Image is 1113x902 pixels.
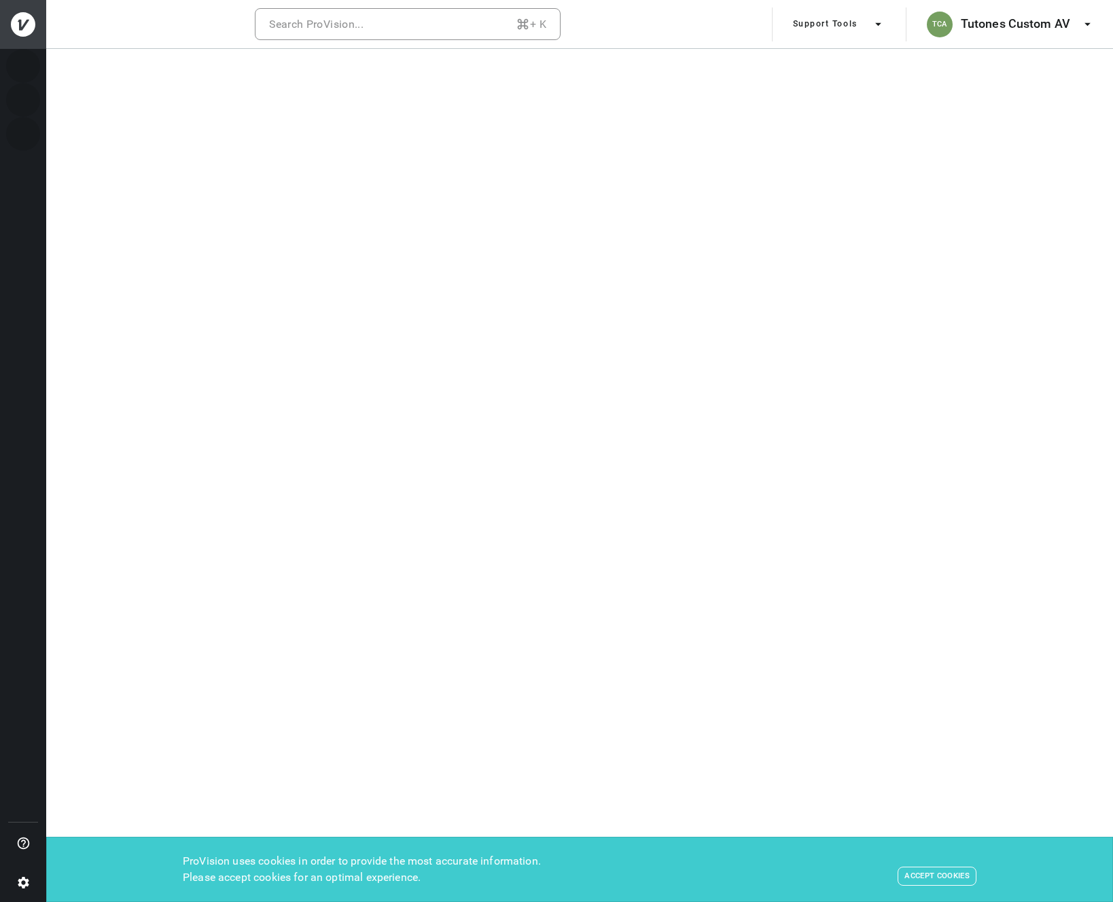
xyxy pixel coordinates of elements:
div: ProVision uses cookies in order to provide the most accurate information. [183,853,541,869]
div: Search ProVision... [269,15,364,34]
button: Search ProVision...+ K [255,8,561,41]
button: TCATutones Custom AV [921,7,1100,41]
div: Please accept cookies for an optimal experience. [183,869,541,886]
div: + K [516,15,546,34]
button: Support Tools [788,7,891,41]
div: TCA [927,12,953,37]
button: Accept Cookies [898,867,976,886]
h6: Tutones Custom AV [961,14,1070,34]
